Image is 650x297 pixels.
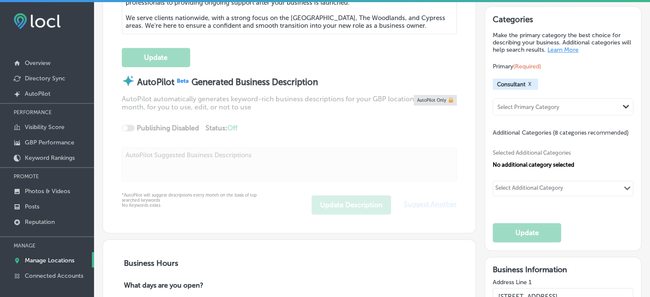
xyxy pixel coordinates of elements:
p: GBP Performance [25,139,74,146]
h3: Business Hours [122,259,457,268]
label: Address Line 1 [493,279,633,286]
strong: AutoPilot Generated Business Description [137,77,318,87]
span: Consultant [497,81,526,88]
button: Update [122,48,190,67]
button: Update [493,223,561,242]
img: Beta [174,77,191,84]
p: What days are you open? [122,282,265,291]
div: Select Additional Category [495,185,563,194]
img: autopilot-icon [122,74,135,87]
span: (8 categories recommended) [553,129,629,137]
p: Overview [25,59,50,67]
span: Primary [493,63,541,70]
p: Photos & Videos [25,188,70,195]
img: fda3e92497d09a02dc62c9cd864e3231.png [14,13,61,29]
p: Connected Accounts [25,272,83,279]
p: AutoPilot [25,90,50,97]
p: Manage Locations [25,257,74,264]
p: Reputation [25,218,55,226]
p: Directory Sync [25,75,65,82]
p: Keyword Rankings [25,154,75,162]
p: Posts [25,203,39,210]
h3: Business Information [493,265,633,274]
span: (Required) [513,63,541,70]
div: Select Primary Category [497,104,559,110]
p: Visibility Score [25,124,65,131]
span: Additional Categories [493,129,629,136]
button: X [526,81,534,88]
a: Learn More [547,46,579,53]
span: Selected Additional Categories [493,150,627,156]
h3: Categories [493,15,633,27]
p: Make the primary category the best choice for describing your business. Additional categories wil... [493,32,633,53]
span: No additional category selected [493,162,574,168]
